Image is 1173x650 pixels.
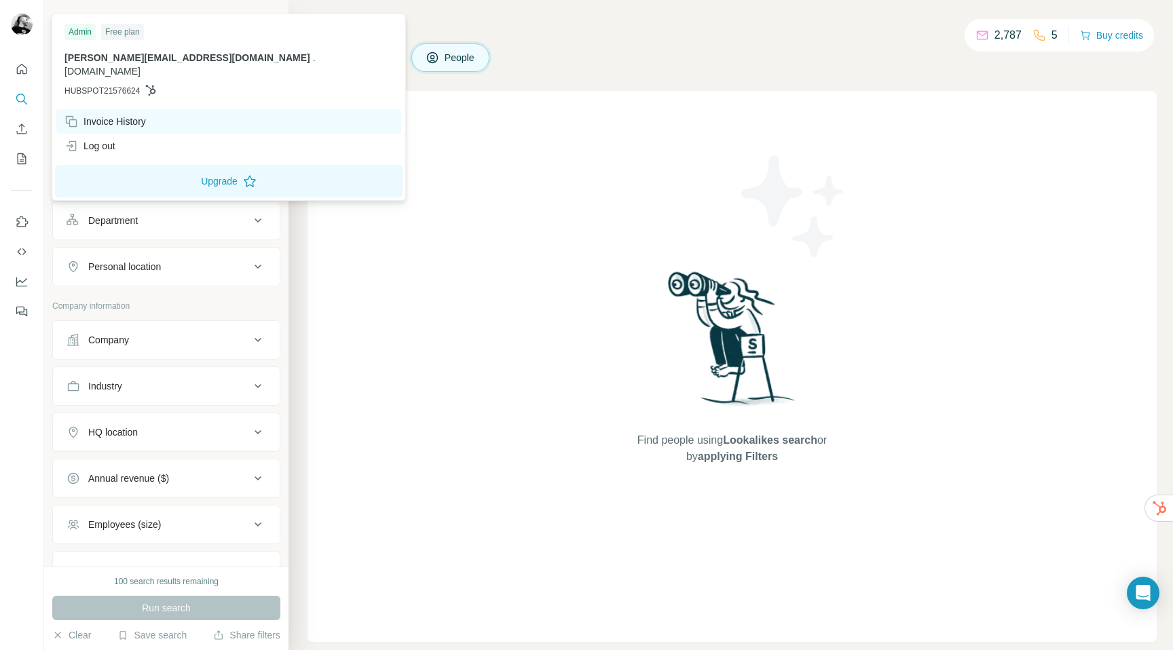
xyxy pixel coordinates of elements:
[88,564,144,577] div: Technologies
[445,51,476,64] span: People
[53,462,280,495] button: Annual revenue ($)
[662,268,803,419] img: Surfe Illustration - Woman searching with binoculars
[88,425,138,439] div: HQ location
[53,416,280,448] button: HQ location
[53,370,280,402] button: Industry
[308,16,1157,35] h4: Search
[114,575,219,588] div: 100 search results remaining
[236,8,288,28] button: Hide
[53,554,280,587] button: Technologies
[52,300,280,312] p: Company information
[64,85,140,97] span: HUBSPOT21576624
[313,52,316,63] span: .
[732,145,855,267] img: Surfe Illustration - Stars
[52,12,95,24] div: New search
[1051,27,1058,43] p: 5
[88,379,122,393] div: Industry
[53,204,280,237] button: Department
[64,52,310,63] span: [PERSON_NAME][EMAIL_ADDRESS][DOMAIN_NAME]
[723,434,817,446] span: Lookalikes search
[11,269,33,294] button: Dashboard
[994,27,1022,43] p: 2,787
[117,628,187,642] button: Save search
[1127,577,1159,609] div: Open Intercom Messenger
[101,24,144,40] div: Free plan
[11,14,33,35] img: Avatar
[11,147,33,171] button: My lists
[88,472,169,485] div: Annual revenue ($)
[64,66,141,77] span: [DOMAIN_NAME]
[52,628,91,642] button: Clear
[53,250,280,283] button: Personal location
[11,57,33,81] button: Quick start
[623,432,840,465] span: Find people using or by
[1080,26,1143,45] button: Buy credits
[88,260,161,273] div: Personal location
[55,165,403,197] button: Upgrade
[11,240,33,264] button: Use Surfe API
[698,451,778,462] span: applying Filters
[11,87,33,111] button: Search
[88,518,161,531] div: Employees (size)
[64,139,115,153] div: Log out
[53,508,280,541] button: Employees (size)
[88,333,129,347] div: Company
[213,628,280,642] button: Share filters
[11,117,33,141] button: Enrich CSV
[64,24,96,40] div: Admin
[88,214,138,227] div: Department
[64,115,146,128] div: Invoice History
[11,210,33,234] button: Use Surfe on LinkedIn
[53,324,280,356] button: Company
[11,299,33,324] button: Feedback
